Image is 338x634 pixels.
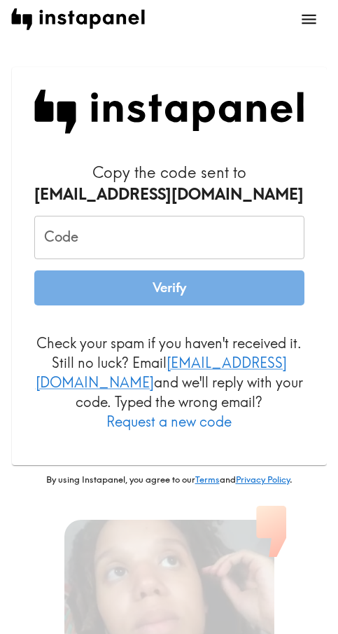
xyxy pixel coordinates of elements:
[106,412,232,432] button: Request a new code
[34,184,304,205] div: [EMAIL_ADDRESS][DOMAIN_NAME]
[236,474,290,485] a: Privacy Policy
[34,90,304,134] img: Instapanel
[291,1,327,37] button: open menu
[195,474,220,485] a: Terms
[34,216,304,259] input: xxx_xxx_xxx
[11,8,145,30] img: instapanel
[12,474,327,486] p: By using Instapanel, you agree to our and .
[34,270,304,305] button: Verify
[34,333,304,432] p: Check your spam if you haven't received it. Still no luck? Email and we'll reply with your code. ...
[36,354,287,391] a: [EMAIL_ADDRESS][DOMAIN_NAME]
[34,162,304,205] h6: Copy the code sent to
